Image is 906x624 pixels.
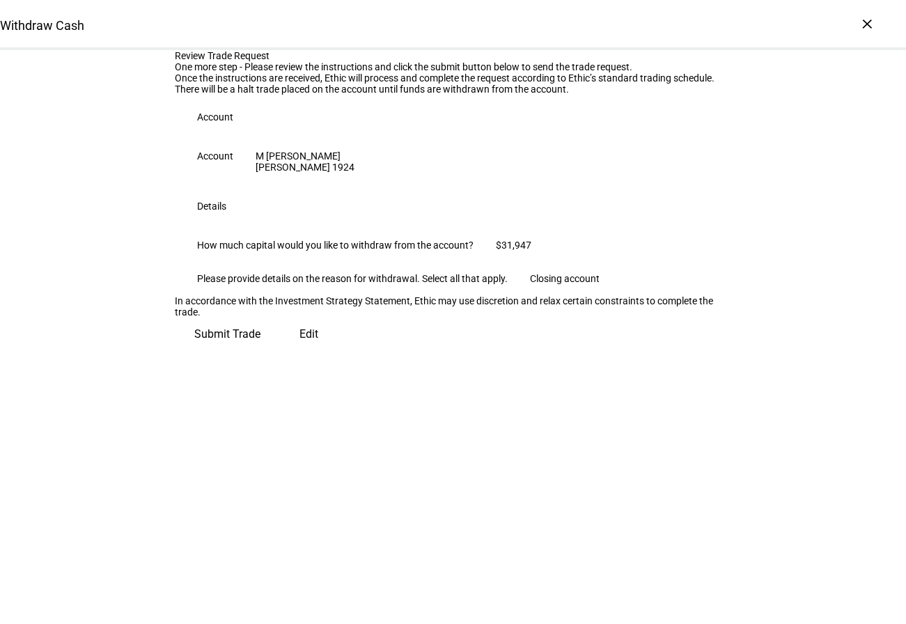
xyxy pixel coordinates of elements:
[175,84,732,95] div: There will be a halt trade placed on the account until funds are withdrawn from the account.
[175,295,732,318] div: In accordance with the Investment Strategy Statement, Ethic may use discretion and relax certain ...
[280,318,338,351] button: Edit
[175,72,732,84] div: Once the instructions are received, Ethic will process and complete the request according to Ethi...
[496,240,531,251] div: $31,947
[194,318,260,351] span: Submit Trade
[197,150,233,162] div: Account
[856,13,878,35] div: ×
[256,150,354,162] div: M [PERSON_NAME]
[197,273,508,284] div: Please provide details on the reason for withdrawal. Select all that apply.
[197,111,233,123] div: Account
[197,201,226,212] div: Details
[175,50,732,61] div: Review Trade Request
[175,318,280,351] button: Submit Trade
[197,240,474,251] div: How much capital would you like to withdraw from the account?
[299,318,318,351] span: Edit
[256,162,354,173] div: [PERSON_NAME] 1924
[530,273,600,284] div: Closing account
[175,61,732,72] div: One more step - Please review the instructions and click the submit button below to send the trad...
